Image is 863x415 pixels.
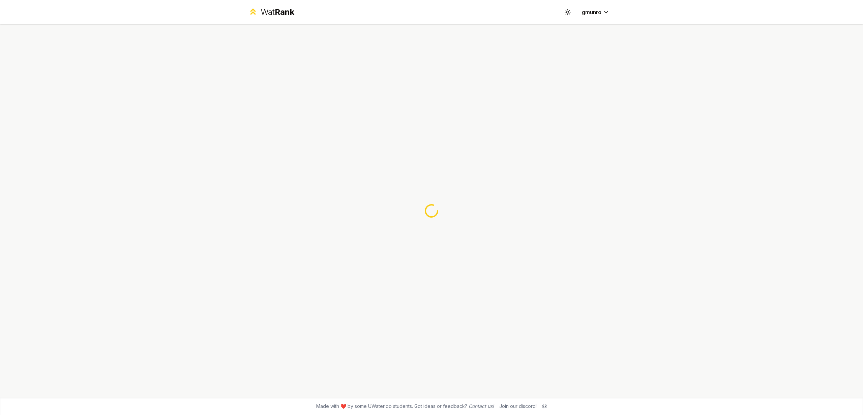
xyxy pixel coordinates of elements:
[275,7,294,17] span: Rank
[316,403,494,410] span: Made with ❤️ by some UWaterloo students. Got ideas or feedback?
[582,8,601,16] span: gmunro
[248,7,294,18] a: WatRank
[576,6,615,18] button: gmunro
[261,7,294,18] div: Wat
[469,403,494,409] a: Contact us!
[499,403,537,410] div: Join our discord!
